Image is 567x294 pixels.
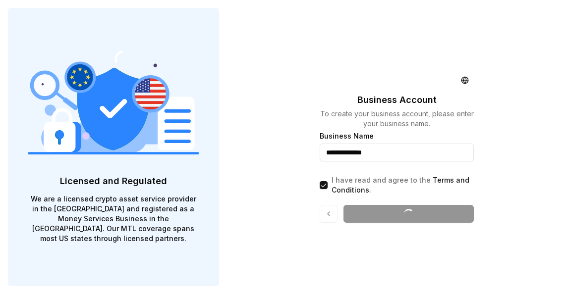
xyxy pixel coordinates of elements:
[332,175,474,195] p: I have read and agree to the .
[320,109,474,129] p: To create your business account, please enter your business name.
[357,93,437,107] p: Business Account
[28,174,199,188] p: Licensed and Regulated
[28,194,199,244] p: We are a licensed crypto asset service provider in the [GEOGRAPHIC_DATA] and registered as a Mone...
[320,133,474,140] p: Business Name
